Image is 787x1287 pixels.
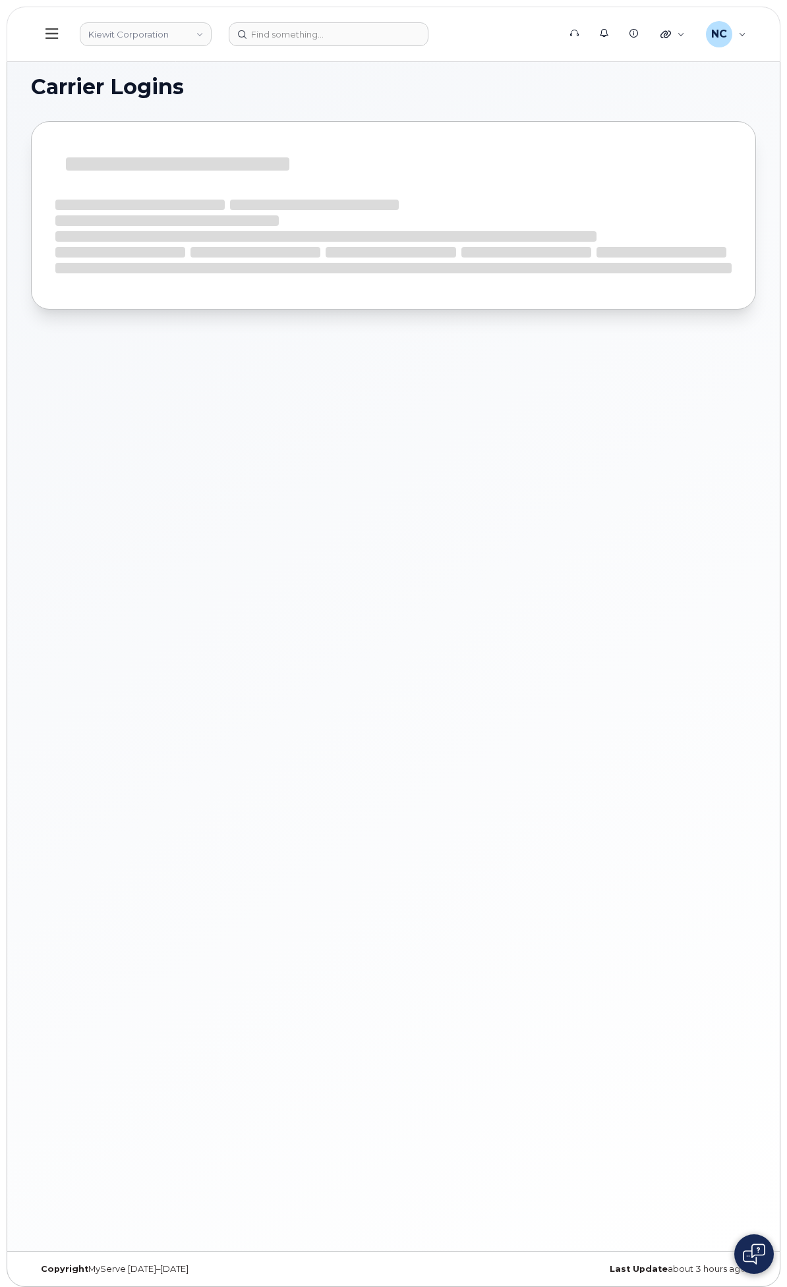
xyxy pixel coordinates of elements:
[610,1264,668,1274] strong: Last Update
[31,1264,393,1274] div: MyServe [DATE]–[DATE]
[393,1264,756,1274] div: about 3 hours ago
[41,1264,88,1274] strong: Copyright
[743,1244,765,1265] img: Open chat
[31,77,184,97] span: Carrier Logins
